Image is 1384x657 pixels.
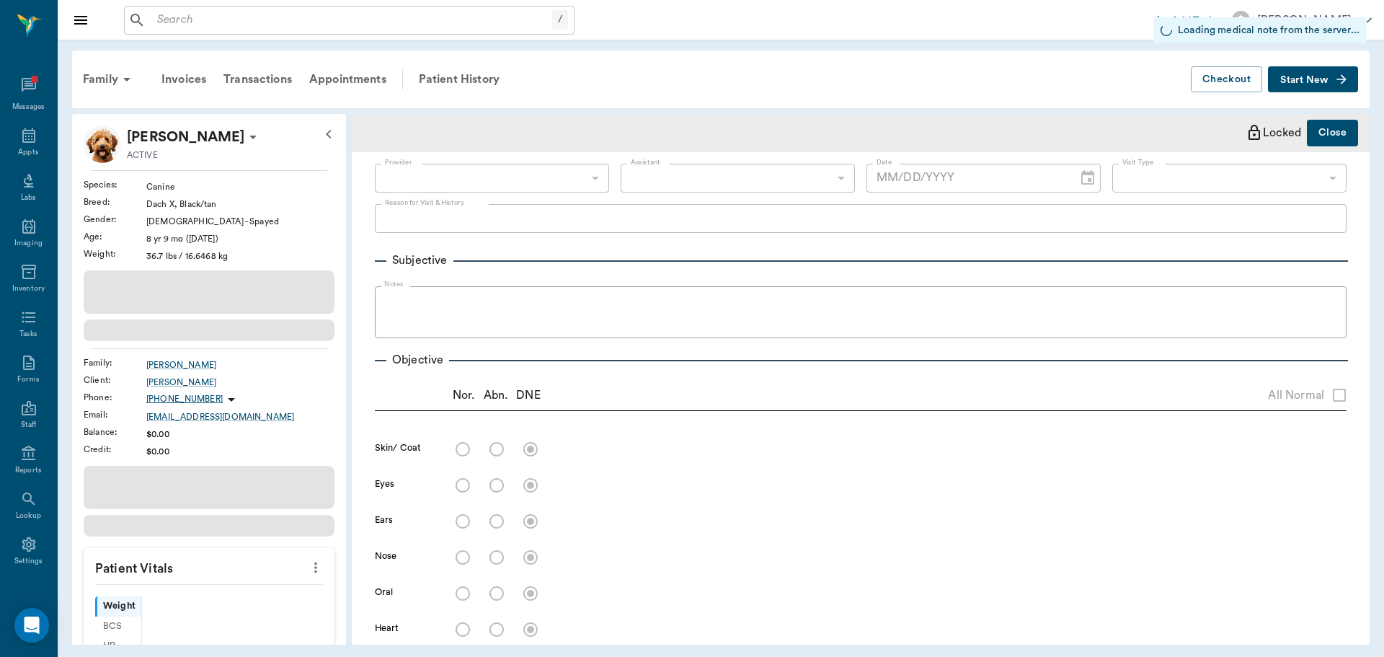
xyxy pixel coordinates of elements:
button: Close [1307,120,1358,146]
div: Dach X, Black/tan [146,198,334,211]
p: [PERSON_NAME] [127,125,244,149]
label: Provider [385,157,412,167]
p: [PHONE_NUMBER] [146,393,223,405]
a: [PERSON_NAME] [146,358,334,371]
button: [PERSON_NAME] [1220,6,1383,33]
button: Start New [1268,66,1358,93]
div: Breed : [84,195,146,208]
input: Search [151,10,552,30]
button: Checkout [1191,66,1262,93]
img: Profile Image [84,125,121,163]
label: Date [877,157,892,167]
p: Patient Vitals [84,548,334,584]
div: Lookup [16,511,41,521]
a: Transactions [215,62,301,97]
label: Heart [375,622,399,635]
div: / [552,10,568,30]
div: Messages [12,102,45,113]
label: Eyes [375,477,394,490]
div: Molly Adams [127,125,244,149]
p: Abn. [484,387,508,404]
div: HR [95,636,141,656]
label: Skin/ Coat [375,441,421,454]
div: Imaging [14,238,43,249]
button: Add Task [1148,6,1220,33]
div: Tasks [19,329,37,340]
div: Forms [17,374,39,385]
div: Balance : [84,425,146,438]
div: Inventory [12,283,45,294]
input: MM/DD/YYYY [866,164,1068,193]
div: Family : [84,356,146,369]
div: Appts [18,147,38,158]
div: BCS [95,617,141,636]
div: Reports [15,465,42,476]
p: DNE [516,387,540,404]
a: Invoices [153,62,215,97]
div: Settings [14,556,43,567]
a: Patient History [410,62,508,97]
div: Gender : [84,213,146,226]
div: [PERSON_NAME] [1257,12,1352,29]
label: Assistant [631,157,660,167]
a: [PERSON_NAME] [146,376,334,389]
div: 36.7 lbs / 16.6468 kg [146,250,334,263]
div: Credit : [84,443,146,456]
div: Age : [84,230,146,243]
label: Ears [375,513,393,526]
div: Client : [84,374,146,387]
a: [EMAIL_ADDRESS][DOMAIN_NAME] [146,410,334,423]
div: Open Intercom Messenger [14,608,49,643]
button: more [304,555,327,580]
span: All Normal [1268,387,1324,404]
div: $0.00 [146,428,334,441]
div: [DEMOGRAPHIC_DATA] - Spayed [146,215,334,228]
p: Subjective [386,252,453,269]
label: Nose [375,550,396,563]
div: Weight [95,596,141,616]
button: Close drawer [66,6,95,35]
label: Oral [375,586,393,599]
div: Labs [21,193,36,203]
p: Nor. [453,387,475,404]
div: Staff [21,420,36,431]
div: Species : [84,178,146,191]
a: Appointments [301,62,395,97]
p: Objective [386,351,449,369]
div: Family [74,62,144,97]
label: Visit Type [1122,157,1154,167]
p: ACTIVE [127,149,158,162]
div: Locked [1246,120,1301,146]
div: $0.00 [146,445,334,458]
label: Notes [384,279,404,289]
div: Phone : [84,391,146,404]
div: Weight : [84,247,146,260]
label: Reason for Visit & History [385,198,464,208]
div: Canine [146,180,334,193]
div: 8 yr 9 mo ([DATE]) [146,232,334,245]
div: Email : [84,408,146,421]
